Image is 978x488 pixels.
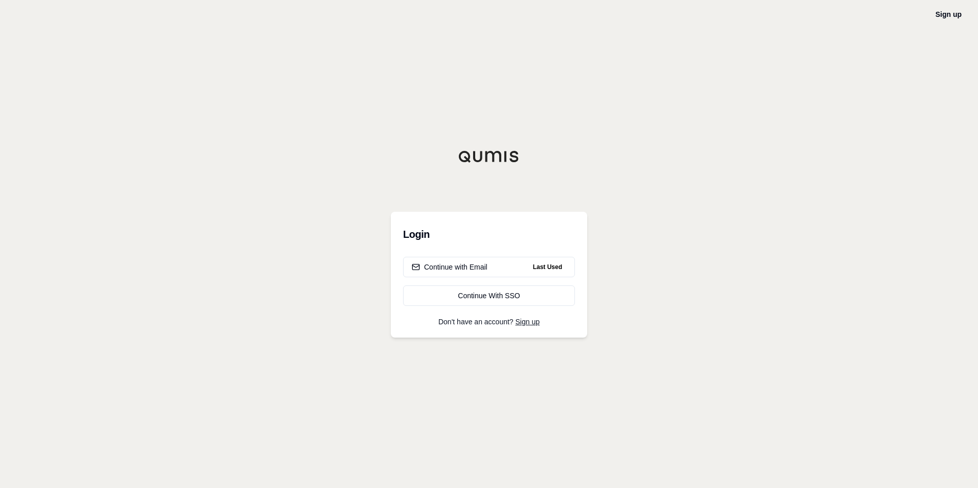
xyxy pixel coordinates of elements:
[516,318,540,326] a: Sign up
[403,318,575,325] p: Don't have an account?
[412,291,566,301] div: Continue With SSO
[403,257,575,277] button: Continue with EmailLast Used
[403,285,575,306] a: Continue With SSO
[403,224,575,245] h3: Login
[936,10,962,18] a: Sign up
[412,262,487,272] div: Continue with Email
[529,261,566,273] span: Last Used
[458,150,520,163] img: Qumis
